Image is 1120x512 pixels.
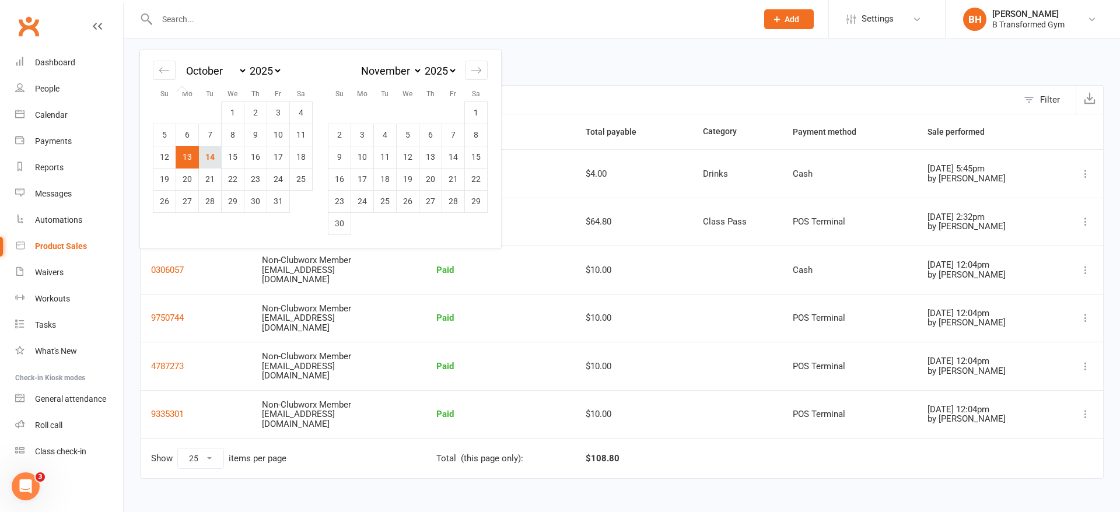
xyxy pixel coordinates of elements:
div: Paid [436,265,565,275]
td: Choose Sunday, October 19, 2025 as your check-in date. It’s available. [153,168,176,190]
a: Roll call [15,412,123,439]
div: $4.00 [586,169,682,179]
div: What's New [35,346,77,356]
div: by [PERSON_NAME] [928,222,1044,232]
td: Choose Saturday, October 4, 2025 as your check-in date. It’s available. [290,101,313,124]
td: Choose Tuesday, November 4, 2025 as your check-in date. It’s available. [374,124,397,146]
small: Fr [450,90,456,98]
small: Fr [275,90,281,98]
small: Sa [297,90,305,98]
td: Choose Saturday, October 11, 2025 as your check-in date. It’s available. [290,124,313,146]
div: by [PERSON_NAME] [928,174,1044,184]
td: Choose Friday, November 14, 2025 as your check-in date. It’s available. [442,146,465,168]
div: Tasks [35,320,56,329]
td: Choose Wednesday, October 8, 2025 as your check-in date. It’s available. [222,124,244,146]
div: $108.80 [586,448,619,469]
a: Reports [15,155,123,181]
button: 4787273 [151,359,184,373]
div: Messages [35,189,72,198]
div: Class check-in [35,447,86,456]
div: Automations [35,215,82,225]
div: [DATE] 2:32pm [928,212,1044,222]
td: Choose Thursday, October 30, 2025 as your check-in date. It’s available. [244,190,267,212]
td: Choose Tuesday, October 7, 2025 as your check-in date. It’s available. [199,124,222,146]
span: Non-Clubworx Member [262,255,351,265]
td: Choose Friday, October 3, 2025 as your check-in date. It’s available. [267,101,290,124]
td: Choose Monday, November 24, 2025 as your check-in date. It’s available. [351,190,374,212]
td: Choose Saturday, October 25, 2025 as your check-in date. It’s available. [290,168,313,190]
small: Th [426,90,435,98]
td: Choose Thursday, October 9, 2025 as your check-in date. It’s available. [244,124,267,146]
td: Choose Tuesday, October 21, 2025 as your check-in date. It’s available. [199,168,222,190]
div: POS Terminal [793,217,907,227]
span: Payment method [793,127,869,136]
td: Choose Wednesday, November 26, 2025 as your check-in date. It’s available. [397,190,419,212]
div: Roll call [35,420,62,430]
small: Tu [206,90,213,98]
div: items per page [229,454,286,464]
td: Choose Monday, November 3, 2025 as your check-in date. It’s available. [351,124,374,146]
div: People [35,84,60,93]
button: Add [764,9,814,29]
div: by [PERSON_NAME] [928,366,1044,376]
div: [DATE] 12:04pm [928,260,1044,270]
td: Choose Monday, October 20, 2025 as your check-in date. It’s available. [176,168,199,190]
th: Category [692,114,782,149]
button: 0306057 [151,263,184,277]
td: Choose Friday, October 24, 2025 as your check-in date. It’s available. [267,168,290,190]
input: Search... [153,11,749,27]
td: Choose Wednesday, November 19, 2025 as your check-in date. It’s available. [397,168,419,190]
td: Choose Wednesday, October 1, 2025 as your check-in date. It’s available. [222,101,244,124]
div: Paid [436,313,565,323]
div: $10.00 [586,313,682,323]
div: [DATE] 12:04pm [928,405,1044,415]
div: [DATE] 5:45pm [928,164,1044,174]
td: Choose Saturday, November 8, 2025 as your check-in date. It’s available. [465,124,488,146]
td: Choose Friday, October 17, 2025 as your check-in date. It’s available. [267,146,290,168]
td: Choose Monday, October 6, 2025 as your check-in date. It’s available. [176,124,199,146]
td: Choose Thursday, October 23, 2025 as your check-in date. It’s available. [244,168,267,190]
td: Choose Sunday, October 26, 2025 as your check-in date. It’s available. [153,190,176,212]
div: Waivers [35,268,64,277]
button: Sale performed [928,125,998,139]
td: Selected as start date. Monday, October 13, 2025 [176,146,199,168]
td: Choose Friday, November 21, 2025 as your check-in date. It’s available. [442,168,465,190]
td: Choose Tuesday, October 14, 2025 as your check-in date. It’s available. [199,146,222,168]
div: Move forward to switch to the next month. [465,61,488,80]
span: Non-Clubworx Member [262,303,351,314]
small: Su [335,90,344,98]
td: Choose Wednesday, October 22, 2025 as your check-in date. It’s available. [222,168,244,190]
div: Paid [436,362,565,371]
iframe: Intercom live chat [12,472,40,500]
td: Choose Sunday, November 16, 2025 as your check-in date. It’s available. [328,168,351,190]
td: Choose Thursday, November 13, 2025 as your check-in date. It’s available. [419,146,442,168]
div: POS Terminal [793,409,907,419]
a: People [15,76,123,102]
div: [EMAIL_ADDRESS][DOMAIN_NAME] [262,313,367,332]
div: Paid [436,409,565,419]
span: Non-Clubworx Member [262,351,351,362]
a: Class kiosk mode [15,439,123,465]
button: 9750744 [151,311,184,325]
div: [EMAIL_ADDRESS][DOMAIN_NAME] [262,265,367,285]
div: B Transformed Gym [992,19,1065,30]
div: Dashboard [35,58,75,67]
div: [PERSON_NAME] [992,9,1065,19]
div: Cash [793,169,907,179]
small: We [228,90,237,98]
div: [EMAIL_ADDRESS][DOMAIN_NAME] [262,362,367,381]
div: Total [436,454,456,464]
td: Choose Wednesday, October 15, 2025 as your check-in date. It’s available. [222,146,244,168]
span: Non-Clubworx Member [262,399,351,410]
td: Choose Tuesday, November 11, 2025 as your check-in date. It’s available. [374,146,397,168]
small: Mo [182,90,192,98]
a: Payments [15,128,123,155]
td: Choose Saturday, November 15, 2025 as your check-in date. It’s available. [465,146,488,168]
td: Choose Saturday, November 1, 2025 as your check-in date. It’s available. [465,101,488,124]
td: Choose Monday, November 17, 2025 as your check-in date. It’s available. [351,168,374,190]
td: Choose Thursday, October 16, 2025 as your check-in date. It’s available. [244,146,267,168]
div: Reports [35,163,64,172]
div: $10.00 [586,362,682,371]
div: by [PERSON_NAME] [928,414,1044,424]
div: Filter [1040,93,1060,107]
